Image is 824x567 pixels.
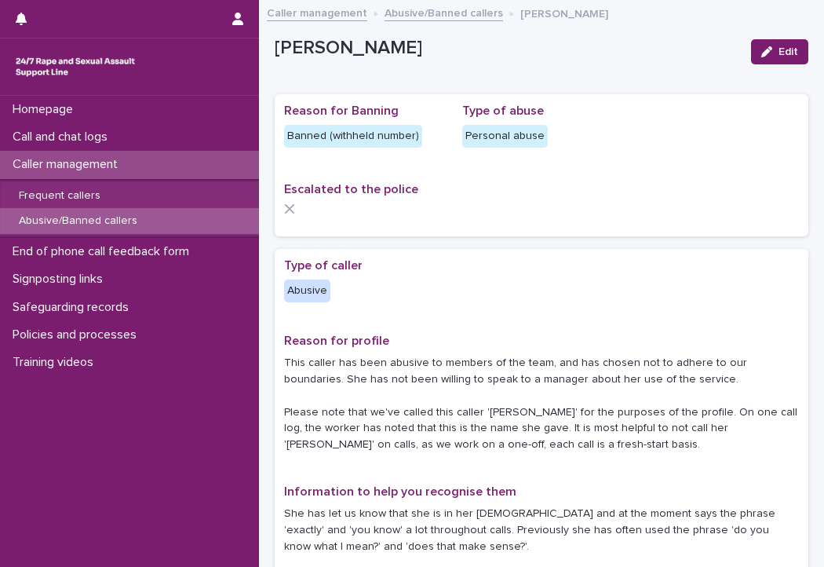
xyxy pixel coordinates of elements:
[267,3,367,21] a: Caller management
[520,4,608,21] p: [PERSON_NAME]
[6,272,115,287] p: Signposting links
[6,300,141,315] p: Safeguarding records
[6,355,106,370] p: Training videos
[284,485,516,498] span: Information to help you recognise them
[6,214,150,228] p: Abusive/Banned callers
[6,189,113,203] p: Frequent callers
[778,46,798,57] span: Edit
[284,280,330,302] div: Abusive
[385,3,503,21] a: Abusive/Banned callers
[284,259,363,272] span: Type of caller
[751,39,808,64] button: Edit
[284,183,418,196] span: Escalated to the police
[284,355,799,453] p: This caller has been abusive to members of the team, and has chosen not to adhere to our boundari...
[462,104,544,117] span: Type of abuse
[6,327,149,342] p: Policies and processes
[284,125,422,148] div: Banned (withheld number)
[284,104,399,117] span: Reason for Banning
[6,102,86,117] p: Homepage
[284,335,389,347] span: Reason for profile
[6,130,120,144] p: Call and chat logs
[13,51,138,82] img: rhQMoQhaT3yELyF149Cw
[462,125,548,148] div: Personal abuse
[6,244,202,259] p: End of phone call feedback form
[6,157,130,172] p: Caller management
[275,37,738,60] p: [PERSON_NAME]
